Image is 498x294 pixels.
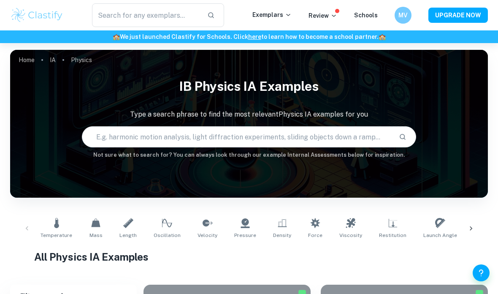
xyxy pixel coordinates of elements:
[41,231,72,239] span: Temperature
[19,54,35,66] a: Home
[82,125,392,149] input: E.g. harmonic motion analysis, light diffraction experiments, sliding objects down a ramp...
[89,231,103,239] span: Mass
[154,231,181,239] span: Oscillation
[423,231,457,239] span: Launch Angle
[10,7,64,24] img: Clastify logo
[34,249,464,264] h1: All Physics IA Examples
[379,231,406,239] span: Restitution
[354,12,378,19] a: Schools
[10,109,488,120] p: Type a search phrase to find the most relevant Physics IA examples for you
[113,33,120,40] span: 🏫
[119,231,137,239] span: Length
[339,231,362,239] span: Viscosity
[309,11,337,20] p: Review
[395,130,410,144] button: Search
[10,151,488,159] h6: Not sure what to search for? You can always look through our example Internal Assessments below f...
[248,33,261,40] a: here
[273,231,291,239] span: Density
[428,8,488,23] button: UPGRADE NOW
[234,231,256,239] span: Pressure
[252,10,292,19] p: Exemplars
[71,55,92,65] p: Physics
[198,231,217,239] span: Velocity
[2,32,496,41] h6: We just launched Clastify for Schools. Click to learn how to become a school partner.
[379,33,386,40] span: 🏫
[473,264,490,281] button: Help and Feedback
[398,11,408,20] h6: MV
[50,54,56,66] a: IA
[92,3,200,27] input: Search for any exemplars...
[395,7,411,24] button: MV
[308,231,322,239] span: Force
[10,73,488,99] h1: IB Physics IA examples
